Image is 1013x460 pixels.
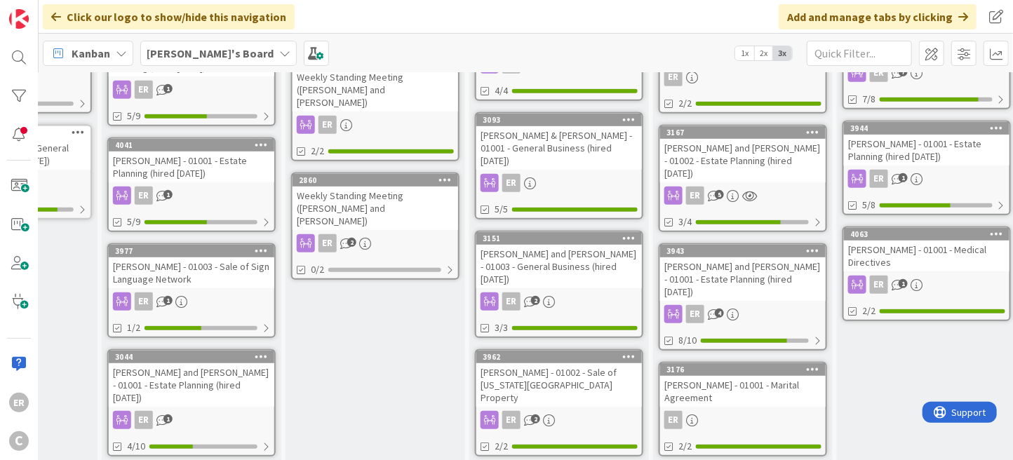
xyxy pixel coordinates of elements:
div: 3044 [109,351,274,363]
span: 8/10 [678,333,697,348]
div: ER [686,187,704,205]
div: 3962[PERSON_NAME] - 01002 - Sale of [US_STATE][GEOGRAPHIC_DATA] Property [476,351,642,407]
div: ER [660,187,826,205]
span: 5/9 [127,109,140,123]
div: ER [664,68,683,86]
div: 3977 [115,246,274,256]
div: 4063 [844,228,1009,241]
div: [PERSON_NAME] and [PERSON_NAME] - 01001 - Estate Planning (hired [DATE]) [109,363,274,407]
div: ER [135,411,153,429]
span: 1 [163,190,173,199]
div: 3167 [660,126,826,139]
div: ER [135,81,153,99]
div: ER [870,64,888,82]
div: ER [109,81,274,99]
span: 5 [715,190,724,199]
div: [PERSON_NAME] and [PERSON_NAME] - 01002 - Estate Planning (hired [DATE]) [660,139,826,182]
span: 2 [531,414,540,424]
span: 2 [347,238,356,247]
span: 2 [531,296,540,305]
span: 1 [163,414,173,424]
div: Click our logo to show/hide this navigation [43,4,295,29]
div: [PERSON_NAME] and [PERSON_NAME] - 01001 - Estate Planning (hired [DATE]) [660,257,826,301]
span: 4/4 [495,83,508,98]
div: [PERSON_NAME] and [PERSON_NAME] - 01003 - General Business (hired [DATE]) [476,245,642,288]
a: 3167[PERSON_NAME] and [PERSON_NAME] - 01002 - Estate Planning (hired [DATE])ER3/4 [659,125,827,232]
div: 4041 [109,139,274,151]
div: ER [870,276,888,294]
div: [PERSON_NAME] - 01001 - Estate Planning (hired [DATE]) [109,151,274,182]
span: 3/3 [495,320,508,335]
div: 3944[PERSON_NAME] - 01001 - Estate Planning (hired [DATE]) [844,122,1009,165]
div: 4063 [850,229,1009,239]
a: 3151[PERSON_NAME] and [PERSON_NAME] - 01003 - General Business (hired [DATE])ER3/3 [475,231,643,338]
a: 3977[PERSON_NAME] - 01003 - Sale of Sign Language NetworkER1/2 [107,243,276,338]
div: 3944 [850,123,1009,133]
div: ER [109,292,274,311]
div: ER [476,411,642,429]
div: 2860 [299,175,458,185]
a: 3944[PERSON_NAME] - 01001 - Estate Planning (hired [DATE])ER5/8 [843,121,1011,215]
div: ER [293,116,458,134]
div: ER [318,116,337,134]
span: 2x [754,46,773,60]
a: 3943[PERSON_NAME] and [PERSON_NAME] - 01001 - Estate Planning (hired [DATE])ER8/10 [659,243,827,351]
a: Weekly Standing Meeting ([PERSON_NAME] and [PERSON_NAME])ER2/2 [291,54,459,161]
div: 3151 [483,234,642,243]
div: 3044 [115,352,274,362]
span: 5/5 [495,202,508,217]
div: ER [844,64,1009,82]
div: 3962 [483,352,642,362]
div: 3093 [476,114,642,126]
a: 3962[PERSON_NAME] - 01002 - Sale of [US_STATE][GEOGRAPHIC_DATA] PropertyER2/2 [475,349,643,456]
span: 1 [899,279,908,288]
a: 4041[PERSON_NAME] - 01001 - Estate Planning (hired [DATE])ER5/9 [107,137,276,232]
span: 1 [899,173,908,182]
div: 3943[PERSON_NAME] and [PERSON_NAME] - 01001 - Estate Planning (hired [DATE]) [660,245,826,301]
div: ER [9,393,29,412]
a: 3093[PERSON_NAME] & [PERSON_NAME] - 01001 - General Business (hired [DATE])ER5/5 [475,112,643,219]
span: 3/4 [678,215,692,229]
div: ER [109,411,274,429]
span: 5/8 [862,198,876,212]
div: ER [135,292,153,311]
div: ER [870,170,888,188]
div: C [9,431,29,451]
div: [PERSON_NAME] - 01001 - Marital Agreement [660,376,826,407]
input: Quick Filter... [807,41,912,66]
div: 4041 [115,140,274,150]
span: 1/2 [127,320,140,335]
div: ER [109,187,274,205]
span: 2/2 [495,439,508,454]
div: 2860Weekly Standing Meeting ([PERSON_NAME] and [PERSON_NAME]) [293,174,458,230]
a: 3044[PERSON_NAME] and [PERSON_NAME] - 01001 - Estate Planning (hired [DATE])ER4/10 [107,349,276,456]
span: 0/2 [311,262,324,277]
a: 4063[PERSON_NAME] - 01001 - Medical DirectivesER2/2 [843,226,1011,321]
div: ER [476,174,642,192]
span: 5/9 [127,215,140,229]
div: ER [318,234,337,252]
div: ER [293,234,458,252]
div: 3176 [666,365,826,374]
div: Weekly Standing Meeting ([PERSON_NAME] and [PERSON_NAME]) [293,68,458,111]
span: 7/8 [862,92,876,107]
div: ER [502,174,521,192]
div: 3977 [109,245,274,257]
div: 3944 [844,122,1009,135]
div: ER [660,305,826,323]
span: 2/2 [678,96,692,111]
div: 3943 [660,245,826,257]
a: 2860Weekly Standing Meeting ([PERSON_NAME] and [PERSON_NAME])ER0/2 [291,172,459,280]
div: [PERSON_NAME] & [PERSON_NAME] - 01001 - General Business (hired [DATE]) [476,126,642,170]
a: [GEOGRAPHIC_DATA][PERSON_NAME] and [PERSON_NAME] - 01001 - Estate Planning (hired [DATE])ER5/9 [107,19,276,126]
div: [PERSON_NAME] - 01002 - Sale of [US_STATE][GEOGRAPHIC_DATA] Property [476,363,642,407]
div: 3093[PERSON_NAME] & [PERSON_NAME] - 01001 - General Business (hired [DATE]) [476,114,642,170]
div: 3176 [660,363,826,376]
div: ER [476,292,642,311]
span: Kanban [72,45,110,62]
div: ER [502,292,521,311]
span: 2/2 [678,439,692,454]
div: ER [844,276,1009,294]
span: 3x [773,46,792,60]
span: 2/2 [311,144,324,158]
